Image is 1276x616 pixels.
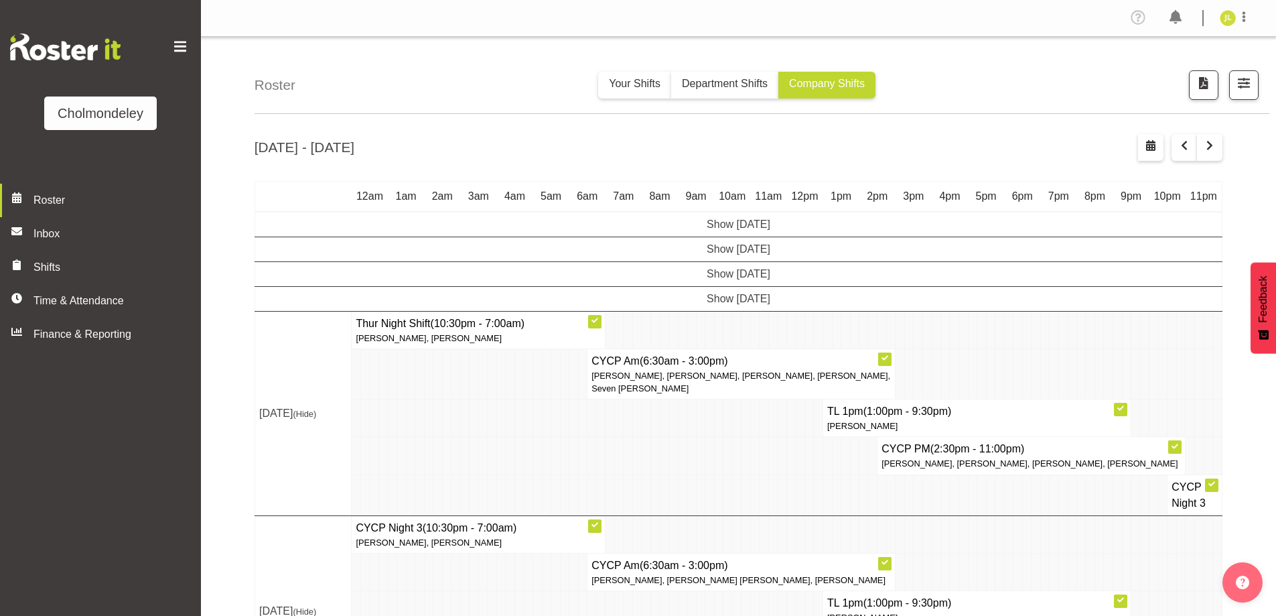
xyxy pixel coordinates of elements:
[33,293,174,309] span: Time & Attendance
[352,181,388,212] th: 12am
[896,181,932,212] th: 3pm
[932,181,968,212] th: 4pm
[1040,181,1076,212] th: 7pm
[423,522,517,534] span: (10:30pm - 7:00am)
[33,259,174,275] span: Shifts
[1172,479,1218,511] h4: CYCP Night 3
[591,575,885,585] span: [PERSON_NAME], [PERSON_NAME] [PERSON_NAME], [PERSON_NAME]
[33,226,194,242] span: Inbox
[255,74,295,95] h4: Roster
[1149,181,1186,212] th: 10pm
[827,404,1127,420] h4: TL 1pm
[356,538,502,548] span: [PERSON_NAME], [PERSON_NAME]
[460,181,496,212] th: 3am
[859,181,896,212] th: 2pm
[1138,134,1163,161] button: Select a specific date within the roster.
[591,558,891,574] h4: CYCP Am
[533,181,569,212] th: 5am
[1113,181,1149,212] th: 9pm
[431,318,525,329] span: (10:30pm - 7:00am)
[823,181,859,212] th: 1pm
[750,181,786,212] th: 11am
[356,316,601,332] h4: Thur Night Shift
[10,34,121,60] img: Rosterit website logo
[496,181,533,212] th: 4am
[591,371,890,393] span: [PERSON_NAME], [PERSON_NAME], [PERSON_NAME], [PERSON_NAME], Seven [PERSON_NAME]
[1251,262,1276,353] button: Feedback - Show survey
[640,560,728,571] span: (6:30am - 3:00pm)
[881,441,1181,457] h4: CYCP PM
[1220,10,1236,26] img: jay-lowe9524.jpg
[881,458,1178,469] span: [PERSON_NAME], [PERSON_NAME], [PERSON_NAME], [PERSON_NAME]
[356,333,502,343] span: [PERSON_NAME], [PERSON_NAME]
[424,181,460,212] th: 2am
[33,326,174,343] span: Finance & Reporting
[255,286,1222,311] td: Show [DATE]
[789,78,865,89] span: Company Shifts
[968,181,1004,212] th: 5pm
[827,595,1127,611] h4: TL 1pm
[293,409,316,419] span: (Hide)
[1076,181,1113,212] th: 8pm
[1186,181,1222,212] th: 11pm
[1004,181,1040,212] th: 6pm
[356,520,601,536] h4: CYCP Night 3
[255,311,352,515] td: [DATE]
[930,443,1025,454] span: (2:30pm - 11:00pm)
[255,261,1222,286] td: Show [DATE]
[640,355,728,367] span: (6:30am - 3:00pm)
[606,181,642,212] th: 7am
[58,103,143,123] div: Cholmondeley
[863,597,952,609] span: (1:00pm - 9:30pm)
[33,192,194,208] span: Roster
[388,181,424,212] th: 1am
[642,181,678,212] th: 8am
[678,181,714,212] th: 9am
[598,72,671,99] button: Your Shifts
[1189,70,1218,100] button: Download a PDF of the roster according to the set date range.
[255,237,1222,261] td: Show [DATE]
[671,72,778,99] button: Department Shifts
[1236,576,1249,589] img: help-xxl-2.png
[714,181,750,212] th: 10am
[827,421,898,431] span: [PERSON_NAME]
[778,72,875,99] button: Company Shifts
[591,353,891,369] h4: CYCP Am
[682,78,768,89] span: Department Shifts
[786,181,823,212] th: 12pm
[1255,275,1271,322] span: Feedback
[569,181,606,212] th: 6am
[1229,70,1259,100] button: Filter Shifts
[609,78,660,89] span: Your Shifts
[255,137,354,158] h2: [DATE] - [DATE]
[255,212,1222,237] td: Show [DATE]
[863,406,952,417] span: (1:00pm - 9:30pm)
